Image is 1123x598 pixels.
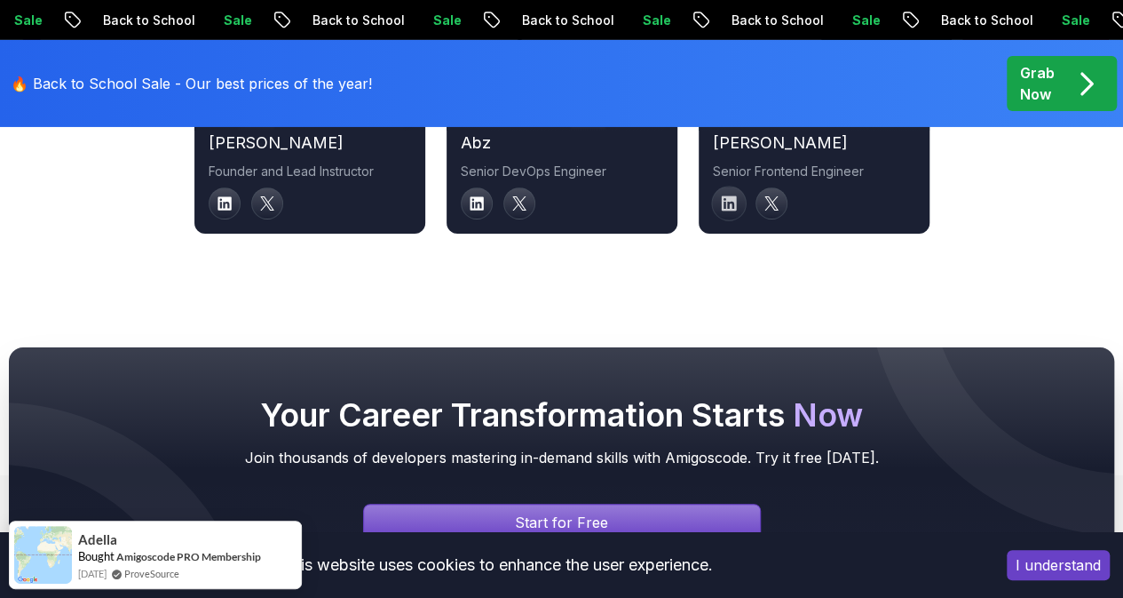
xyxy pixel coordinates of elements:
p: Join thousands of developers mastering in-demand skills with Amigoscode. Try it free [DATE]. [44,447,1079,468]
p: Grab Now [1020,62,1055,105]
span: Bought [78,549,115,563]
p: Sale [418,12,475,29]
h2: Your Career Transformation Starts [44,397,1079,433]
p: 🔥 Back to School Sale - Our best prices of the year! [11,73,372,94]
span: [DATE] [78,566,107,581]
p: Back to School [297,12,418,29]
p: Founder and Lead Instructor [209,163,411,180]
p: Sale [628,12,684,29]
p: Senior DevOps Engineer [461,163,663,180]
a: Signin page [363,504,761,541]
h2: [PERSON_NAME] [713,131,915,155]
a: Amigoscode PRO Membership [116,549,261,564]
h2: abz [461,131,663,155]
h2: [PERSON_NAME] [209,131,411,155]
span: Adella [78,532,117,547]
p: Start for Free [515,512,608,533]
p: Sale [209,12,265,29]
p: Senior Frontend Engineer [713,163,915,180]
p: Back to School [716,12,837,29]
p: Sale [837,12,894,29]
a: ProveSource [124,568,179,579]
button: Accept cookies [1007,550,1110,580]
p: Sale [1047,12,1103,29]
p: Back to School [507,12,628,29]
img: provesource social proof notification image [14,526,72,584]
div: This website uses cookies to enhance the user experience. [13,546,980,585]
p: Back to School [926,12,1047,29]
span: Now [793,395,863,435]
p: Back to School [88,12,209,29]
